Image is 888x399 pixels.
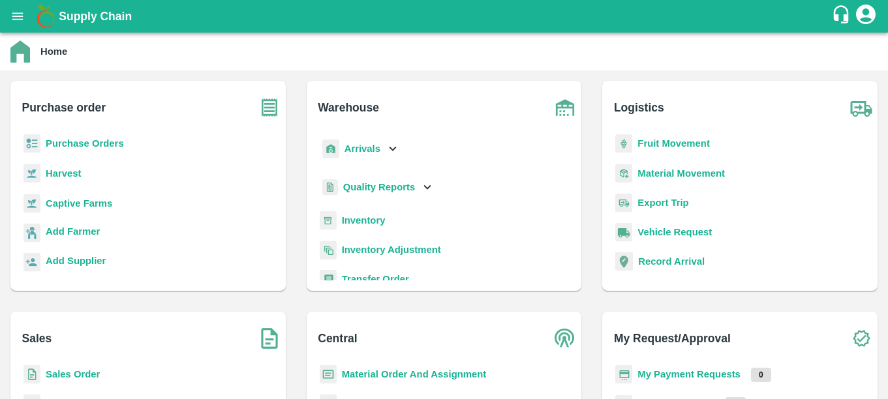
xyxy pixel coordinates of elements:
a: Material Order And Assignment [342,369,487,379]
img: whInventory [320,211,337,230]
b: My Request/Approval [614,329,731,347]
a: My Payment Requests [637,369,741,379]
a: Export Trip [637,198,688,208]
b: Warehouse [318,98,379,117]
img: sales [23,365,40,384]
p: 0 [751,368,771,382]
img: qualityReport [322,179,338,196]
b: Purchase order [22,98,106,117]
img: inventory [320,241,337,259]
a: Supply Chain [59,7,831,25]
a: Vehicle Request [637,227,712,237]
b: Sales [22,329,52,347]
img: reciept [23,134,40,153]
div: account of current user [854,3,878,30]
a: Transfer Order [342,274,409,284]
img: harvest [23,194,40,213]
a: Fruit Movement [637,138,710,149]
a: Add Farmer [46,224,100,242]
b: Quality Reports [343,182,416,192]
img: purchase [253,91,286,124]
a: Material Movement [637,168,725,179]
img: farmer [23,224,40,243]
a: Sales Order [46,369,100,379]
button: open drawer [3,1,33,31]
b: Supply Chain [59,10,132,23]
b: Add Farmer [46,226,100,237]
div: Arrivals [320,134,401,164]
img: payment [615,365,632,384]
img: check [845,322,878,355]
img: whArrival [322,140,339,158]
img: vehicle [615,223,632,242]
img: home [10,40,30,63]
div: Quality Reports [320,174,435,201]
img: logo [33,3,59,29]
img: supplier [23,253,40,272]
img: warehouse [549,91,581,124]
a: Purchase Orders [46,138,124,149]
img: centralMaterial [320,365,337,384]
a: Record Arrival [638,256,705,267]
img: delivery [615,194,632,213]
div: customer-support [831,5,854,28]
b: Add Supplier [46,256,106,266]
img: central [549,322,581,355]
img: truck [845,91,878,124]
b: Central [318,329,357,347]
a: Inventory Adjustment [342,244,441,255]
img: harvest [23,164,40,183]
img: whTransfer [320,270,337,289]
a: Harvest [46,168,81,179]
img: material [615,164,632,183]
img: recordArrival [615,252,633,271]
img: fruit [615,134,632,153]
img: soSales [253,322,286,355]
b: Home [40,46,67,57]
a: Add Supplier [46,254,106,271]
b: Arrivals [344,143,380,154]
b: Logistics [614,98,664,117]
a: Captive Farms [46,198,112,209]
a: Inventory [342,215,386,226]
